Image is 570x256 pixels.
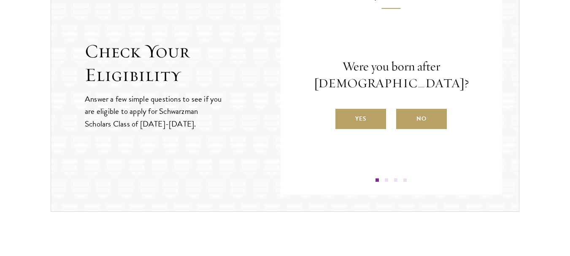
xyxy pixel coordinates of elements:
p: Answer a few simple questions to see if you are eligible to apply for Schwarzman Scholars Class o... [85,93,223,129]
label: Yes [335,109,386,129]
p: Were you born after [DEMOGRAPHIC_DATA]? [306,58,477,92]
label: No [396,109,447,129]
h2: Check Your Eligibility [85,40,281,87]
